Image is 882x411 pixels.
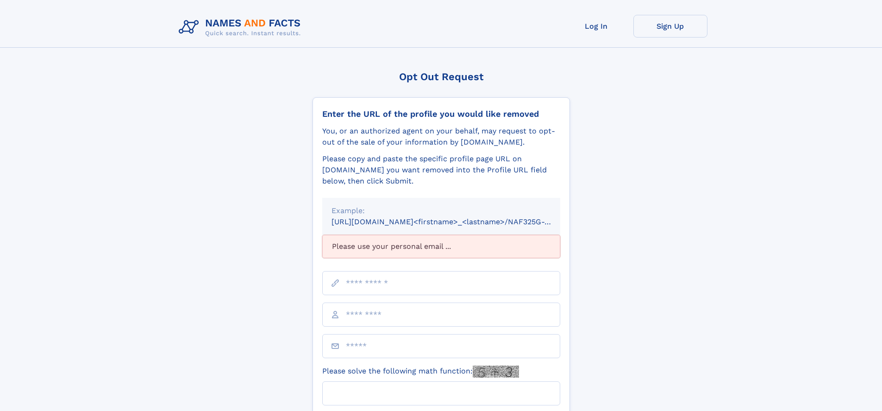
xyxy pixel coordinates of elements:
a: Log In [559,15,633,38]
div: Opt Out Request [313,71,570,82]
div: Please copy and paste the specific profile page URL on [DOMAIN_NAME] you want removed into the Pr... [322,153,560,187]
div: You, or an authorized agent on your behalf, may request to opt-out of the sale of your informatio... [322,126,560,148]
div: Enter the URL of the profile you would like removed [322,109,560,119]
div: Example: [332,205,551,216]
a: Sign Up [633,15,707,38]
small: [URL][DOMAIN_NAME]<firstname>_<lastname>/NAF325G-xxxxxxxx [332,217,578,226]
label: Please solve the following math function: [322,366,519,378]
img: Logo Names and Facts [175,15,308,40]
div: Please use your personal email ... [322,235,560,258]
